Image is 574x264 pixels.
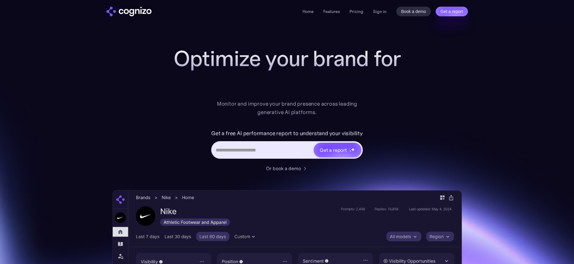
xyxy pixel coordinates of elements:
[266,165,301,172] div: Or book a demo
[211,129,363,162] form: Hero URL Input Form
[303,9,314,14] a: Home
[373,8,387,15] a: Sign in
[266,165,308,172] a: Or book a demo
[211,129,363,138] label: Get a free AI performance report to understand your visibility
[313,142,362,158] a: Get a reportstarstarstar
[106,7,152,16] a: home
[350,150,352,152] img: star
[351,148,355,151] img: star
[436,7,468,16] a: Get a report
[106,7,152,16] img: cognizo logo
[350,148,350,149] img: star
[167,46,408,71] h1: Optimize your brand for
[213,100,361,116] div: Monitor and improve your brand presence across leading generative AI platforms.
[320,146,347,154] div: Get a report
[396,7,431,16] a: Book a demo
[350,9,363,14] a: Pricing
[323,9,340,14] a: Features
